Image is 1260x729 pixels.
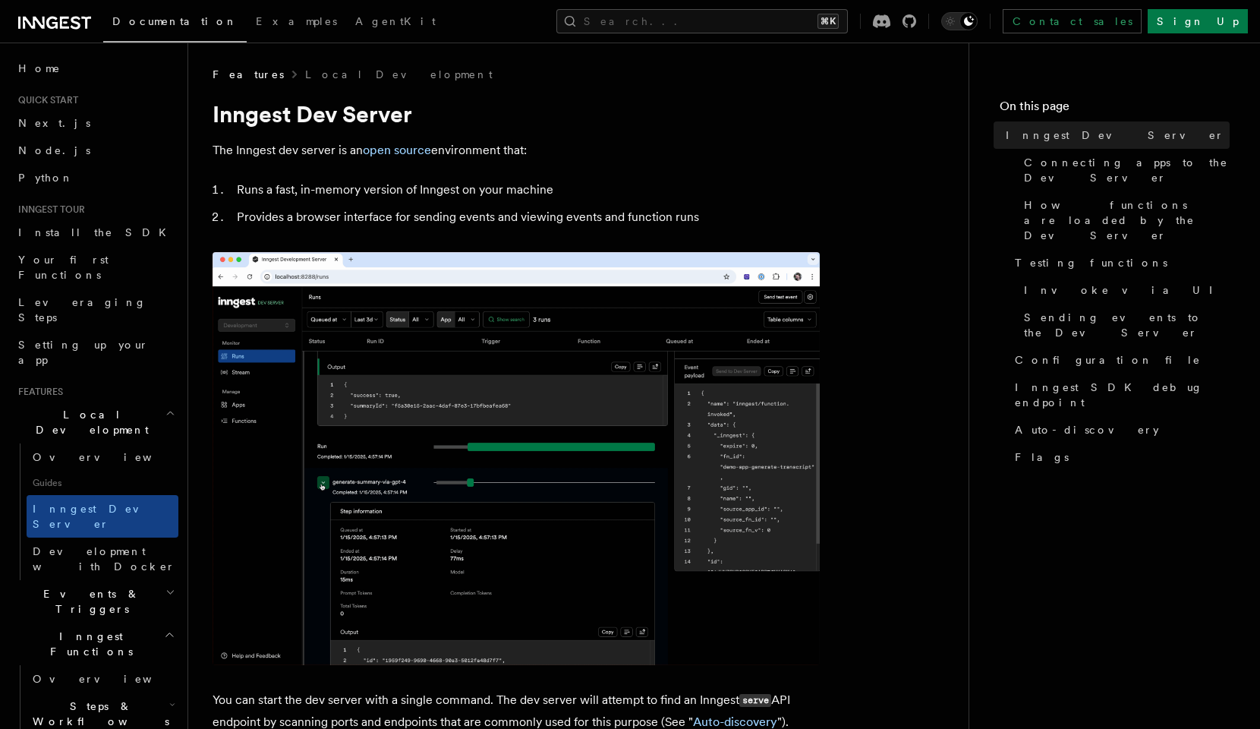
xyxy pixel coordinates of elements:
[1000,97,1230,121] h4: On this page
[27,699,169,729] span: Steps & Workflows
[12,386,63,398] span: Features
[1015,255,1167,270] span: Testing functions
[213,100,820,128] h1: Inngest Dev Server
[12,164,178,191] a: Python
[18,296,146,323] span: Leveraging Steps
[1000,121,1230,149] a: Inngest Dev Server
[363,143,431,157] a: open source
[12,55,178,82] a: Home
[1024,155,1230,185] span: Connecting apps to the Dev Server
[12,407,165,437] span: Local Development
[1003,9,1142,33] a: Contact sales
[1018,304,1230,346] a: Sending events to the Dev Server
[18,226,175,238] span: Install the SDK
[1024,282,1226,298] span: Invoke via UI
[12,94,78,106] span: Quick start
[1024,197,1230,243] span: How functions are loaded by the Dev Server
[33,673,189,685] span: Overview
[1018,276,1230,304] a: Invoke via UI
[1015,422,1159,437] span: Auto-discovery
[12,137,178,164] a: Node.js
[1009,416,1230,443] a: Auto-discovery
[12,623,178,665] button: Inngest Functions
[556,9,848,33] button: Search...⌘K
[256,15,337,27] span: Examples
[18,117,90,129] span: Next.js
[112,15,238,27] span: Documentation
[33,451,189,463] span: Overview
[12,629,164,659] span: Inngest Functions
[103,5,247,43] a: Documentation
[305,67,493,82] a: Local Development
[1018,191,1230,249] a: How functions are loaded by the Dev Server
[232,207,820,228] li: Provides a browser interface for sending events and viewing events and function runs
[33,545,175,573] span: Development with Docker
[12,586,165,617] span: Events & Triggers
[12,580,178,623] button: Events & Triggers
[1009,346,1230,374] a: Configuration file
[1009,374,1230,416] a: Inngest SDK debug endpoint
[1024,310,1230,340] span: Sending events to the Dev Server
[739,694,771,707] code: serve
[1009,249,1230,276] a: Testing functions
[27,443,178,471] a: Overview
[693,715,777,729] a: Auto-discovery
[12,331,178,374] a: Setting up your app
[817,14,839,29] kbd: ⌘K
[941,12,978,30] button: Toggle dark mode
[232,179,820,200] li: Runs a fast, in-memory version of Inngest on your machine
[12,219,178,246] a: Install the SDK
[1015,352,1201,368] span: Configuration file
[27,665,178,693] a: Overview
[346,5,445,41] a: AgentKit
[27,495,178,538] a: Inngest Dev Server
[33,503,162,530] span: Inngest Dev Server
[12,289,178,331] a: Leveraging Steps
[1015,380,1230,410] span: Inngest SDK debug endpoint
[213,67,284,82] span: Features
[27,471,178,495] span: Guides
[18,61,61,76] span: Home
[12,401,178,443] button: Local Development
[355,15,436,27] span: AgentKit
[1009,443,1230,471] a: Flags
[1006,128,1224,143] span: Inngest Dev Server
[12,109,178,137] a: Next.js
[1015,450,1069,465] span: Flags
[18,144,90,156] span: Node.js
[12,443,178,580] div: Local Development
[1148,9,1248,33] a: Sign Up
[247,5,346,41] a: Examples
[18,172,74,184] span: Python
[213,140,820,161] p: The Inngest dev server is an environment that:
[18,254,109,281] span: Your first Functions
[18,339,149,366] span: Setting up your app
[12,204,85,216] span: Inngest tour
[1018,149,1230,191] a: Connecting apps to the Dev Server
[213,252,820,665] img: Dev Server Demo
[12,246,178,289] a: Your first Functions
[27,538,178,580] a: Development with Docker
